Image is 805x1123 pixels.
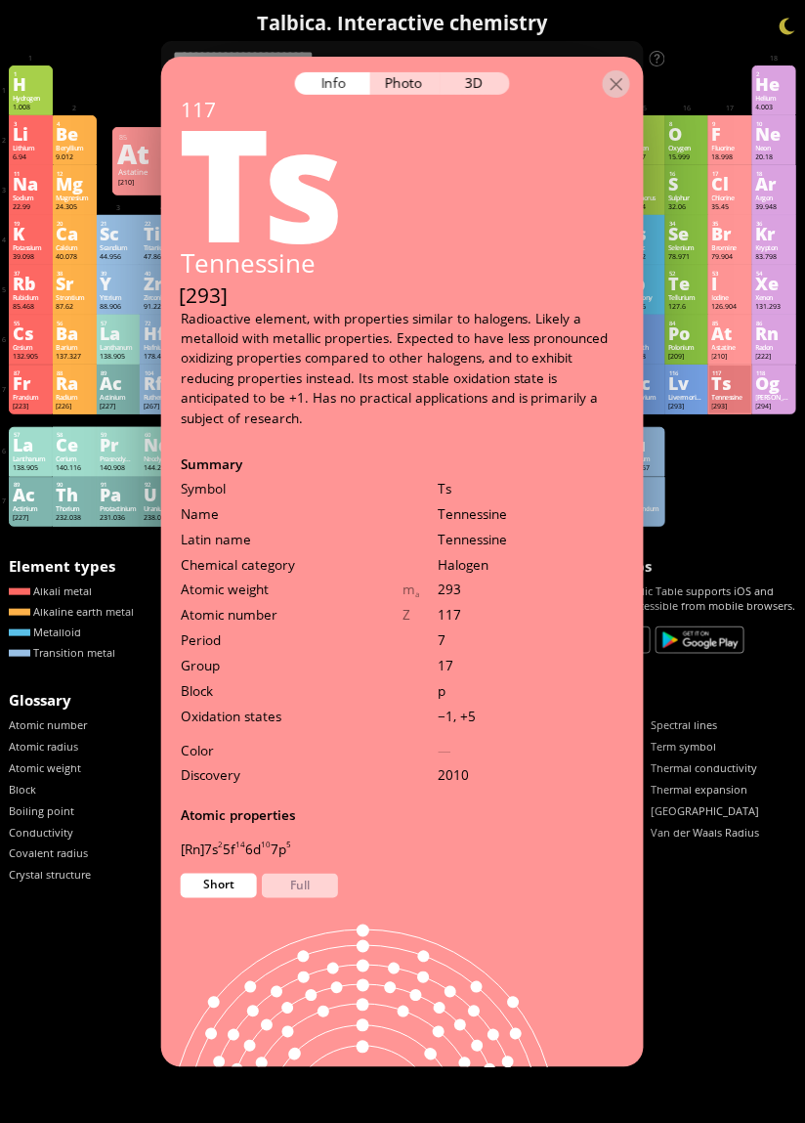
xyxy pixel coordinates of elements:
div: 293 [438,578,624,603]
div: Photo [370,71,441,94]
div: 117 [713,369,749,377]
div: Color [181,739,402,764]
div: Ra [56,375,93,391]
div: 15.999 [668,152,705,161]
div: Block [181,679,402,705]
div: Rubidium [13,293,50,302]
div: Be [56,126,93,142]
div: 54 [757,270,793,278]
a: Atomic number [9,717,87,732]
div: Rutherfordium [144,393,181,402]
div: Halogen [438,552,624,578]
h1: Glossary [9,690,796,711]
div: U [144,487,181,502]
div: Z [402,603,438,628]
div: Krypton [756,243,793,252]
div: Po [668,325,705,341]
div: Neodymium [144,454,181,463]
div: 85.468 [13,302,50,311]
div: Hydrogen [13,94,50,103]
div: 40 [145,270,181,278]
a: Metalloid [9,625,82,639]
div: Magnesium [56,194,93,202]
div: Rf [144,375,181,391]
div: 11 [14,170,50,178]
div: Selenium [668,243,705,252]
div: Lanthanum [13,454,50,463]
div: 7 [438,628,624,654]
a: Crystal structure [9,868,91,883]
div: Ac [100,375,137,391]
div: Latin name [181,528,402,553]
a: Alkali metal [9,583,93,598]
div: Titanium [144,243,181,252]
div: 238.029 [144,513,181,522]
div: Cs [13,325,50,341]
div: Thorium [56,504,93,513]
div: Radium [56,393,93,402]
div: Argon [756,194,793,202]
div: 117 [161,90,644,129]
div: Pr [100,437,137,453]
div: 18 [757,170,793,178]
div: Group [181,654,402,679]
div: 32.06 [668,202,705,211]
div: 57 [101,320,137,327]
div: Sodium [13,194,50,202]
div: Astatine [118,167,165,177]
div: Fluorine [712,144,749,152]
div: 127.6 [668,302,705,311]
div: 22 [145,220,181,228]
div: Polonium [668,343,705,352]
div: 40.078 [56,252,93,261]
div: O [668,126,705,142]
div: [267] [144,402,181,410]
div: Helium [756,94,793,103]
div: [293] [668,402,705,410]
div: Astatine [712,343,749,352]
sup: 5 [286,841,291,850]
div: Chemical category [181,552,402,578]
div: 4 [57,120,93,128]
div: 35 [713,220,749,228]
div: 83.798 [756,252,793,261]
div: S [668,176,705,192]
div: La [13,437,50,453]
div: 34 [669,220,705,228]
div: 55 [14,320,50,327]
div: 88 [57,369,93,377]
div: Atomic properties [161,804,644,829]
div: Cesium [13,343,50,352]
div: Zirconium [144,293,181,302]
div: Radioactive element, with properties similar to halogens. Likely a metalloid with metallic proper... [181,309,624,428]
div: Ar [756,176,793,192]
div: Atomic weight [181,578,402,603]
div: Potassium [13,243,50,252]
div: Actinium [13,504,50,513]
div: Protactinium [100,504,137,513]
div: 52 [669,270,705,278]
div: Tennessine [161,239,644,287]
div: 39.948 [756,202,793,211]
div: p [438,679,624,705]
div: Discovery [181,764,402,790]
div: Oxygen [668,144,705,152]
div: 140.908 [100,463,137,472]
div: 91 [101,481,137,489]
div: F [712,126,749,142]
div: Livermorium [668,393,705,402]
div: La [100,325,137,341]
div: Zr [144,276,181,291]
div: Ne [756,126,793,142]
div: Hf [144,325,181,341]
div: At [117,146,164,161]
div: Kr [756,226,793,241]
div: Ts [438,477,624,502]
div: 87.62 [56,302,93,311]
div: Cerium [56,454,93,463]
div: Praseodymium [100,454,137,463]
div: Tennessine [438,528,624,553]
div: Fr [13,375,50,391]
a: Spectral lines [652,717,718,732]
div: H [13,76,50,92]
